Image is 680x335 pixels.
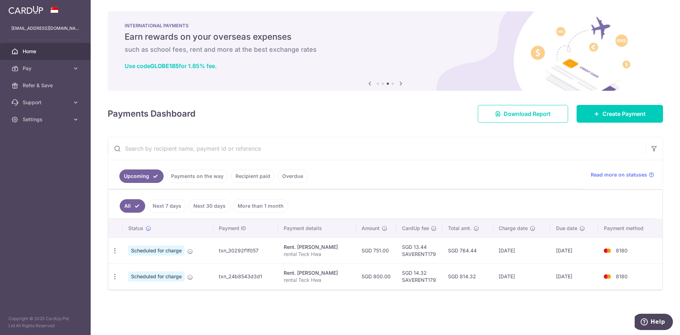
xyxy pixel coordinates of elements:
[23,82,69,89] span: Refer & Save
[396,263,442,289] td: SGD 14.32 SAVERENT179
[402,225,429,232] span: CardUp fee
[550,238,599,263] td: [DATE]
[499,225,528,232] span: Charge date
[478,105,568,123] a: Download Report
[284,269,350,277] div: Rent. [PERSON_NAME]
[150,62,179,69] b: GLOBE185
[108,107,195,120] h4: Payments Dashboard
[616,273,628,279] span: 8180
[550,263,599,289] td: [DATE]
[600,246,614,255] img: Bank Card
[119,169,164,183] a: Upcoming
[23,99,69,106] span: Support
[600,272,614,281] img: Bank Card
[23,48,69,55] span: Home
[213,219,278,238] th: Payment ID
[125,31,646,43] h5: Earn rewards on your overseas expenses
[362,225,380,232] span: Amount
[284,244,350,251] div: Rent. [PERSON_NAME]
[442,263,493,289] td: SGD 814.32
[591,171,654,178] a: Read more on statuses
[231,169,275,183] a: Recipient paid
[577,105,663,123] a: Create Payment
[108,11,663,91] img: International Payment Banner
[284,251,350,258] p: rental Teck Hwa
[493,263,550,289] td: [DATE]
[356,263,396,289] td: SGD 800.00
[128,225,143,232] span: Status
[8,6,43,14] img: CardUp
[125,23,646,28] p: INTERNATIONAL PAYMENTS
[125,62,217,69] a: Use codeGLOBE185for 1.85% fee.
[148,199,186,213] a: Next 7 days
[23,116,69,123] span: Settings
[125,45,646,54] h6: such as school fees, rent and more at the best exchange rates
[602,110,646,118] span: Create Payment
[189,199,230,213] a: Next 30 days
[284,277,350,284] p: rental Teck Hwa
[598,219,662,238] th: Payment method
[278,219,356,238] th: Payment details
[11,25,79,32] p: [EMAIL_ADDRESS][DOMAIN_NAME]
[396,238,442,263] td: SGD 13.44 SAVERENT179
[493,238,550,263] td: [DATE]
[504,110,551,118] span: Download Report
[635,314,673,331] iframe: Opens a widget where you can find more information
[108,137,646,160] input: Search by recipient name, payment id or reference
[442,238,493,263] td: SGD 764.44
[213,238,278,263] td: txn_30292f1f057
[23,65,69,72] span: Pay
[278,169,308,183] a: Overdue
[356,238,396,263] td: SGD 751.00
[556,225,577,232] span: Due date
[166,169,228,183] a: Payments on the way
[448,225,471,232] span: Total amt.
[128,246,185,256] span: Scheduled for charge
[120,199,145,213] a: All
[213,263,278,289] td: txn_24b8543d3d1
[233,199,288,213] a: More than 1 month
[591,171,647,178] span: Read more on statuses
[128,272,185,281] span: Scheduled for charge
[616,247,628,253] span: 8180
